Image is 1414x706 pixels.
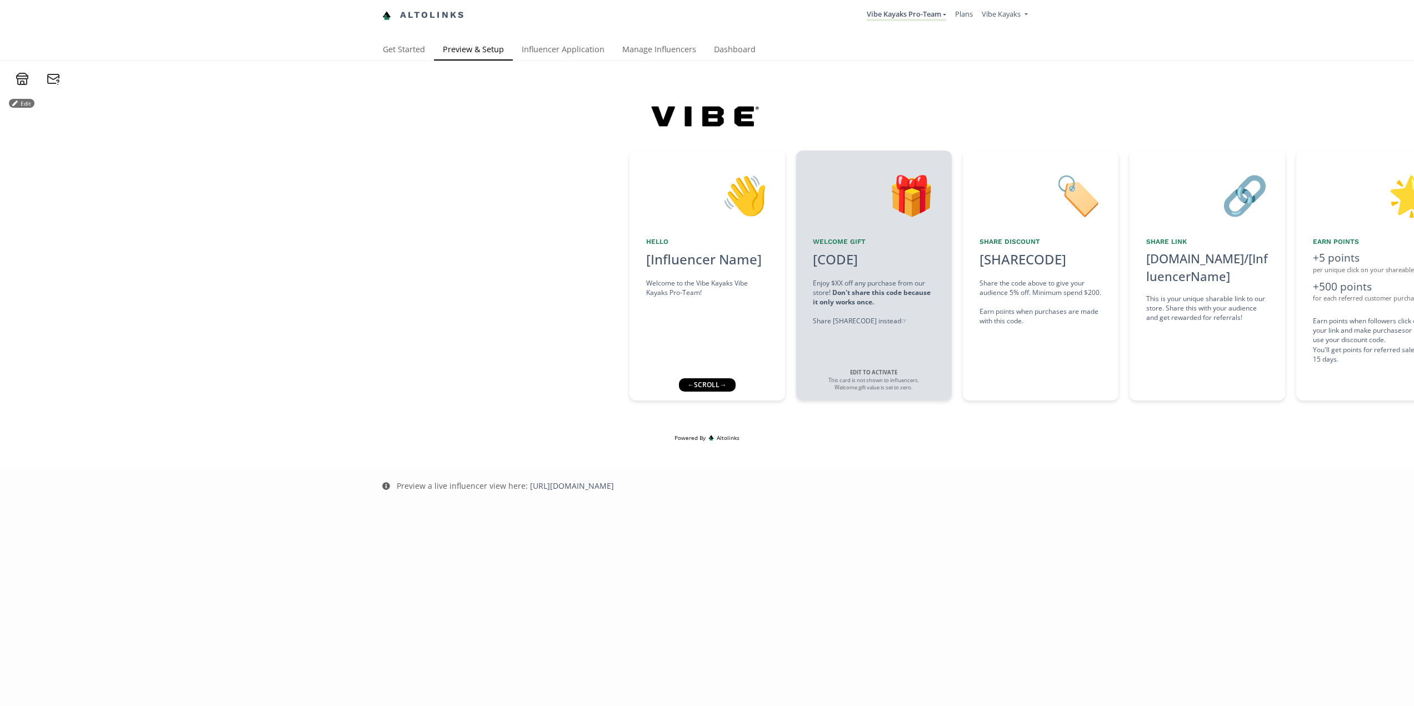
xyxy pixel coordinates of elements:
span: Powered By [674,434,706,442]
a: Vibe Kayaks [982,9,1027,22]
a: Influencer Application [513,39,613,62]
img: favicon-32x32.png [708,435,714,440]
a: Altolinks [382,6,466,24]
div: This card is not shown to influencers. Welcome gift value is set to zero. [818,369,930,392]
div: [Influencer Name] [646,250,768,269]
div: Share Link [1146,237,1268,247]
div: Hello [646,237,768,247]
div: Share Discount [980,237,1102,247]
button: Edit [9,99,34,108]
a: Plans [955,9,973,19]
div: 👋 [646,167,768,224]
div: [DOMAIN_NAME]/[InfluencerName] [1146,250,1268,285]
div: ← scroll → [678,378,735,392]
a: Manage Influencers [613,39,705,62]
strong: Don't share this code because it only works once. [813,288,931,307]
div: Share the code above to give your audience 5% off. Minimum spend $200. Earn points when purchases... [980,278,1102,326]
div: Enjoy $XX off any purchase from our store! Share [SHARECODE] instead ☞ [813,278,935,326]
a: Get Started [374,39,434,62]
a: Dashboard [705,39,765,62]
a: [URL][DOMAIN_NAME] [530,480,614,491]
img: N6zKdDCVPrwZ [641,94,773,136]
strong: EDIT TO ACTIVATE [850,369,897,376]
div: Welcome Gift [813,237,935,247]
span: Altolinks [717,434,740,442]
img: favicon-32x32.png [382,11,391,20]
div: 🔗 [1146,167,1268,224]
span: Vibe Kayaks [982,9,1021,19]
div: Welcome to the Vibe Kayaks Vibe Kayaks Pro-Team! [646,278,768,297]
div: [CODE] [806,250,865,269]
a: Vibe Kayaks Pro-Team [867,9,946,21]
div: 🏷️ [980,167,1102,224]
div: 🎁 [813,167,935,224]
div: Preview a live influencer view here: [397,480,614,492]
div: This is your unique sharable link to our store. Share this with your audience and get rewarded fo... [1146,294,1268,322]
a: Preview & Setup [434,39,513,62]
div: [SHARECODE] [980,250,1066,269]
